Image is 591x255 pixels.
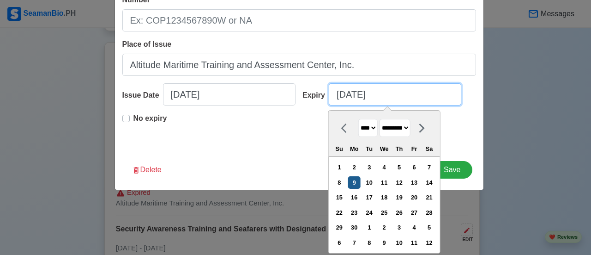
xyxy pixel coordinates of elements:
div: month 2030-09 [332,160,437,250]
div: Choose Friday, October 11th, 2030 [408,236,421,249]
div: Choose Thursday, September 19th, 2030 [393,191,405,204]
div: Choose Tuesday, September 3rd, 2030 [363,161,375,174]
div: Choose Wednesday, September 25th, 2030 [378,206,391,219]
div: Choose Thursday, September 12th, 2030 [393,176,405,189]
div: Fr [408,143,421,155]
div: Choose Thursday, September 5th, 2030 [393,161,405,174]
div: Choose Saturday, September 28th, 2030 [423,206,435,219]
input: Ex: COP1234567890W or NA [122,9,476,31]
div: Choose Wednesday, September 18th, 2030 [378,191,391,204]
div: Choose Sunday, September 1st, 2030 [333,161,345,174]
div: Expiry [302,90,329,101]
div: Choose Thursday, September 26th, 2030 [393,206,405,219]
div: Choose Sunday, September 8th, 2030 [333,176,345,189]
div: Choose Thursday, October 10th, 2030 [393,236,405,249]
div: Su [333,143,345,155]
div: Choose Tuesday, September 10th, 2030 [363,176,375,189]
div: Choose Friday, September 6th, 2030 [408,161,421,174]
div: Choose Tuesday, September 24th, 2030 [363,206,375,219]
div: Choose Friday, September 20th, 2030 [408,191,421,204]
div: Issue Date [122,90,163,101]
div: Choose Sunday, October 6th, 2030 [333,236,345,249]
div: Sa [423,143,435,155]
div: Choose Saturday, September 21st, 2030 [423,191,435,204]
div: Choose Tuesday, September 17th, 2030 [363,191,375,204]
div: Choose Sunday, September 15th, 2030 [333,191,345,204]
div: Choose Wednesday, October 9th, 2030 [378,236,391,249]
div: Th [393,143,405,155]
div: Choose Saturday, September 14th, 2030 [423,176,435,189]
button: Save [432,161,472,179]
div: Choose Saturday, September 7th, 2030 [423,161,435,174]
div: Choose Monday, September 16th, 2030 [348,191,361,204]
div: Choose Friday, October 4th, 2030 [408,221,421,234]
div: Choose Tuesday, October 8th, 2030 [363,236,375,249]
div: We [378,143,391,155]
div: Choose Monday, September 9th, 2030 [348,176,361,189]
div: Choose Monday, September 23rd, 2030 [348,206,361,219]
div: Choose Friday, September 13th, 2030 [408,176,421,189]
div: Choose Friday, September 27th, 2030 [408,206,421,219]
p: No expiry [133,113,167,124]
button: Delete [126,161,168,179]
div: Choose Saturday, October 5th, 2030 [423,221,435,234]
div: Choose Tuesday, October 1st, 2030 [363,221,375,234]
div: Choose Monday, September 2nd, 2030 [348,161,361,174]
span: Place of Issue [122,40,172,48]
div: Choose Saturday, October 12th, 2030 [423,236,435,249]
div: Choose Wednesday, September 4th, 2030 [378,161,391,174]
div: Choose Sunday, September 22nd, 2030 [333,206,345,219]
div: Choose Monday, September 30th, 2030 [348,221,361,234]
div: Choose Wednesday, October 2nd, 2030 [378,221,391,234]
input: Ex: Cebu City [122,54,476,76]
div: Choose Monday, October 7th, 2030 [348,236,361,249]
div: Choose Thursday, October 3rd, 2030 [393,221,405,234]
div: Mo [348,143,361,155]
div: Tu [363,143,375,155]
div: Choose Sunday, September 29th, 2030 [333,221,345,234]
div: Choose Wednesday, September 11th, 2030 [378,176,391,189]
